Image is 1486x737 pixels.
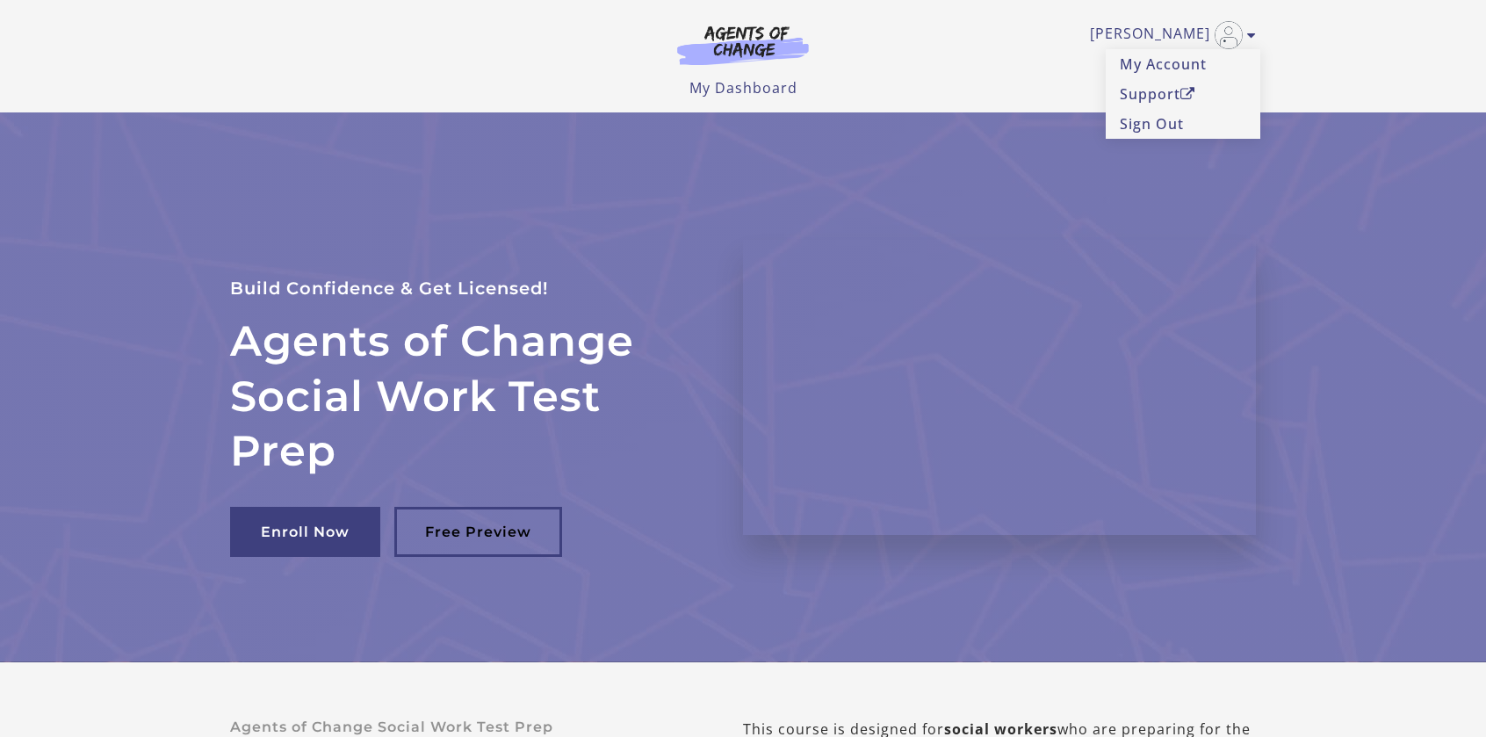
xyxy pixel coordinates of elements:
[689,78,797,98] a: My Dashboard
[1106,109,1260,139] a: Sign Out
[230,314,701,478] h2: Agents of Change Social Work Test Prep
[230,719,687,735] p: Agents of Change Social Work Test Prep
[1106,49,1260,79] a: My Account
[1180,87,1195,101] i: Open in a new window
[1090,21,1247,49] a: Toggle menu
[230,274,701,303] p: Build Confidence & Get Licensed!
[394,507,562,557] a: Free Preview
[1106,79,1260,109] a: SupportOpen in a new window
[230,507,380,557] a: Enroll Now
[659,25,827,65] img: Agents of Change Logo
